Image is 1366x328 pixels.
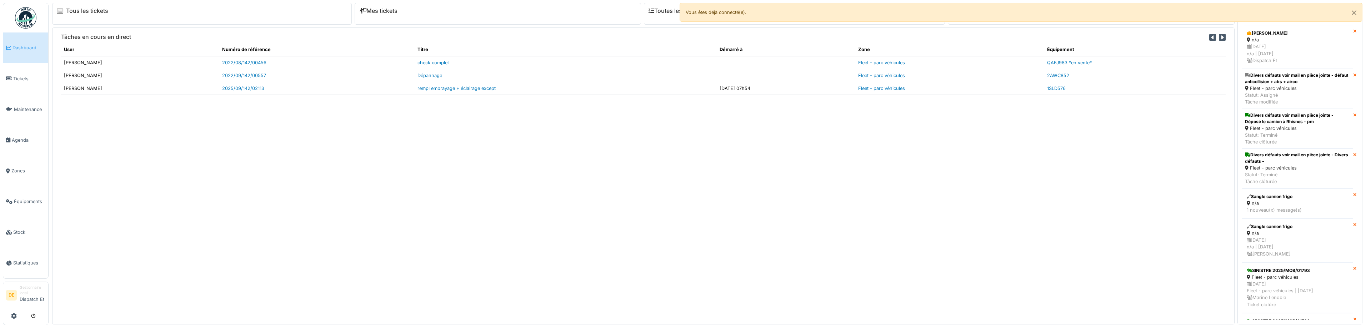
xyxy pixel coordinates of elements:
div: n/a [1247,230,1349,237]
a: DE Gestionnaire localDispatch Et [6,285,45,307]
a: Divers défauts voir mail en pièce jointe - Divers défauts - Fleet - parc véhicules Statut: Termin... [1242,148,1353,188]
div: n/a [1247,36,1349,43]
span: Stock [13,229,45,236]
a: rempl embrayage + éclairage except [417,86,496,91]
div: SINISTRE 2025/MOB/01793 [1247,318,1349,324]
td: [PERSON_NAME] [61,56,219,69]
span: translation missing: fr.shared.user [64,47,74,52]
li: DE [6,290,17,301]
li: Dispatch Et [20,285,45,306]
img: Badge_color-CXgf-gQk.svg [15,7,36,29]
a: Fleet - parc véhicules [858,86,905,91]
span: Maintenance [14,106,45,113]
div: [DATE] Fleet - parc véhicules | [DATE] Marine Lenoble Ticket clotûré [1247,281,1349,308]
div: Sangle camion frigo [1247,193,1349,200]
th: Démarré à [717,43,856,56]
th: Titre [415,43,717,56]
div: [DATE] n/a | [DATE] Dispatch Et [1247,43,1349,64]
a: check complet [417,60,449,65]
a: Stock [3,217,48,248]
a: Divers défauts voir mail en pièce jointe - défaut anticollision + abs + airco Fleet - parc véhicu... [1242,69,1353,109]
span: Zones [11,167,45,174]
a: Fleet - parc véhicules [858,73,905,78]
a: Dépannage [417,73,442,78]
a: Statistiques [3,248,48,278]
div: Divers défauts voir mail en pièce jointe - Divers défauts - [1245,152,1350,165]
a: Sangle camion frigo n/a [DATE]n/a | [DATE] [PERSON_NAME] [1242,218,1353,262]
a: Équipements [3,186,48,217]
a: QAFJ983 *en vente* [1047,60,1092,65]
div: Gestionnaire local [20,285,45,296]
a: 2AWC852 [1047,73,1069,78]
th: Numéro de référence [219,43,415,56]
th: Équipement [1044,43,1226,56]
a: Maintenance [3,94,48,125]
h6: Tâches en cours en direct [61,34,131,40]
a: Tickets [3,63,48,94]
span: Dashboard [12,44,45,51]
span: Tickets [13,75,45,82]
a: SINISTRE 2025/MOB/01793 Fleet - parc véhicules [DATE]Fleet - parc véhicules | [DATE] Marine Lenob... [1242,262,1353,313]
div: Fleet - parc véhicules [1245,165,1350,171]
div: Divers défauts voir mail en pièce jointe - défaut anticollision + abs + airco [1245,72,1350,85]
a: Sangle camion frigo n/a 1 nouveau(x) message(s) [1242,188,1353,218]
th: Zone [855,43,1044,56]
div: SINISTRE 2025/MOB/01793 [1247,267,1349,274]
span: Équipements [14,198,45,205]
div: Sangle camion frigo [1247,223,1349,230]
a: Tous les tickets [66,7,108,14]
span: Agenda [12,137,45,143]
td: [PERSON_NAME] [61,82,219,95]
a: 2022/08/142/00456 [222,60,266,65]
a: Toutes les tâches [649,7,702,14]
div: Statut: Terminé Tâche clôturée [1245,132,1350,145]
div: Divers défauts voir mail en pièce jointe - Déposé le camion à Rhisnes - pm [1245,112,1350,125]
div: Fleet - parc véhicules [1245,85,1350,92]
button: Close [1346,3,1362,22]
td: [PERSON_NAME] [61,69,219,82]
a: Fleet - parc véhicules [858,60,905,65]
div: Vous êtes déjà connecté(e). [680,3,1363,22]
div: n/a [1247,200,1349,207]
a: 1SLD576 [1047,86,1066,91]
div: [DATE] n/a | [DATE] [PERSON_NAME] [1247,237,1349,257]
a: 2025/09/142/02113 [222,86,264,91]
div: 1 nouveau(x) message(s) [1247,207,1349,213]
div: Statut: Assigné Tâche modifiée [1245,92,1350,105]
a: Zones [3,156,48,186]
a: Divers défauts voir mail en pièce jointe - Déposé le camion à Rhisnes - pm Fleet - parc véhicules... [1242,109,1353,149]
div: [PERSON_NAME] [1247,30,1349,36]
div: Fleet - parc véhicules [1247,274,1349,281]
a: 2022/09/142/00557 [222,73,266,78]
a: Dashboard [3,32,48,63]
a: Mes tickets [359,7,397,14]
div: Fleet - parc véhicules [1245,125,1350,132]
td: [DATE] 07h54 [717,82,856,95]
a: [PERSON_NAME] n/a [DATE]n/a | [DATE] Dispatch Et [1242,25,1353,69]
a: Agenda [3,125,48,155]
span: Statistiques [13,259,45,266]
div: Statut: Terminé Tâche clôturée [1245,171,1350,185]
